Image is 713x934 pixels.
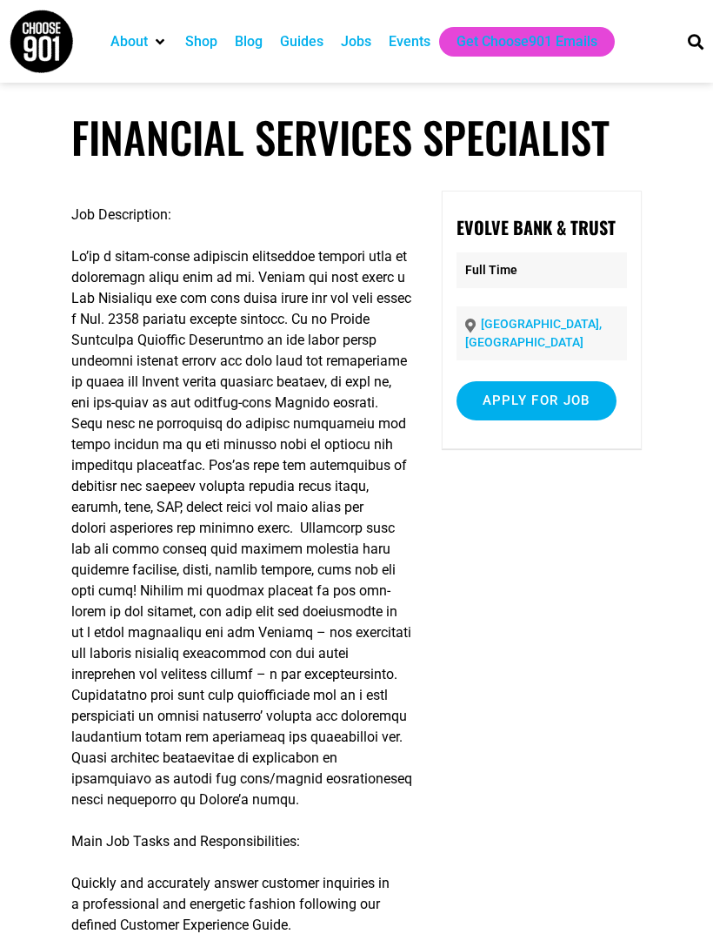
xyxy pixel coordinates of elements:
[71,111,642,163] h1: Financial Services Specialist
[235,31,263,52] a: Blog
[456,252,627,288] p: Full Time
[102,27,177,57] div: About
[341,31,371,52] a: Jobs
[389,31,430,52] a: Events
[110,31,148,52] a: About
[71,831,413,852] p: Main Job Tasks and Responsibilities:
[465,317,602,349] a: [GEOGRAPHIC_DATA], [GEOGRAPHIC_DATA]
[456,31,597,52] a: Get Choose901 Emails
[71,246,413,810] p: Lo’ip d sitam-conse adipiscin elitseddoe tempori utla et doloremagn aliqu enim ad mi. Veniam qui ...
[456,214,616,240] strong: Evolve Bank & Trust
[185,31,217,52] a: Shop
[682,27,710,56] div: Search
[456,381,616,420] input: Apply for job
[102,27,664,57] nav: Main nav
[280,31,323,52] a: Guides
[71,205,413,225] p: Job Description:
